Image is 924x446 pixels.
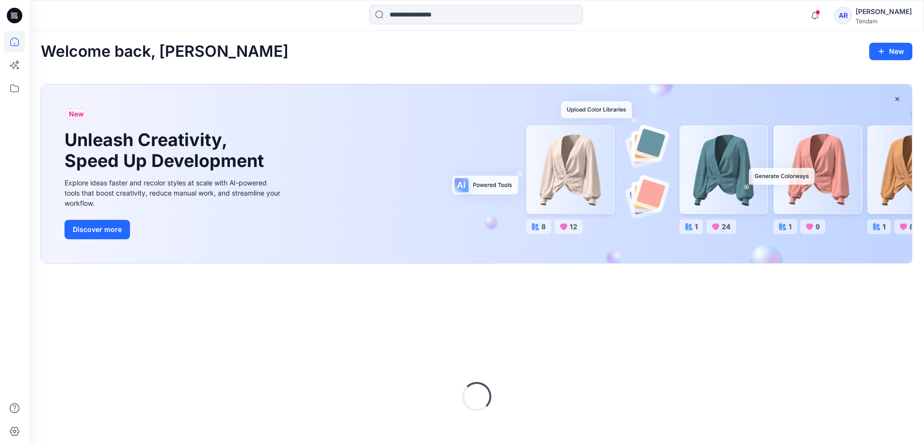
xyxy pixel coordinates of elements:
[856,17,912,25] div: Tendam
[41,43,289,61] h2: Welcome back, [PERSON_NAME]
[65,220,283,239] a: Discover more
[65,130,268,171] h1: Unleash Creativity, Speed Up Development
[65,178,283,208] div: Explore ideas faster and recolor styles at scale with AI-powered tools that boost creativity, red...
[834,7,852,24] div: AR
[65,220,130,239] button: Discover more
[869,43,912,60] button: New
[69,108,84,120] span: New
[856,6,912,17] div: [PERSON_NAME]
